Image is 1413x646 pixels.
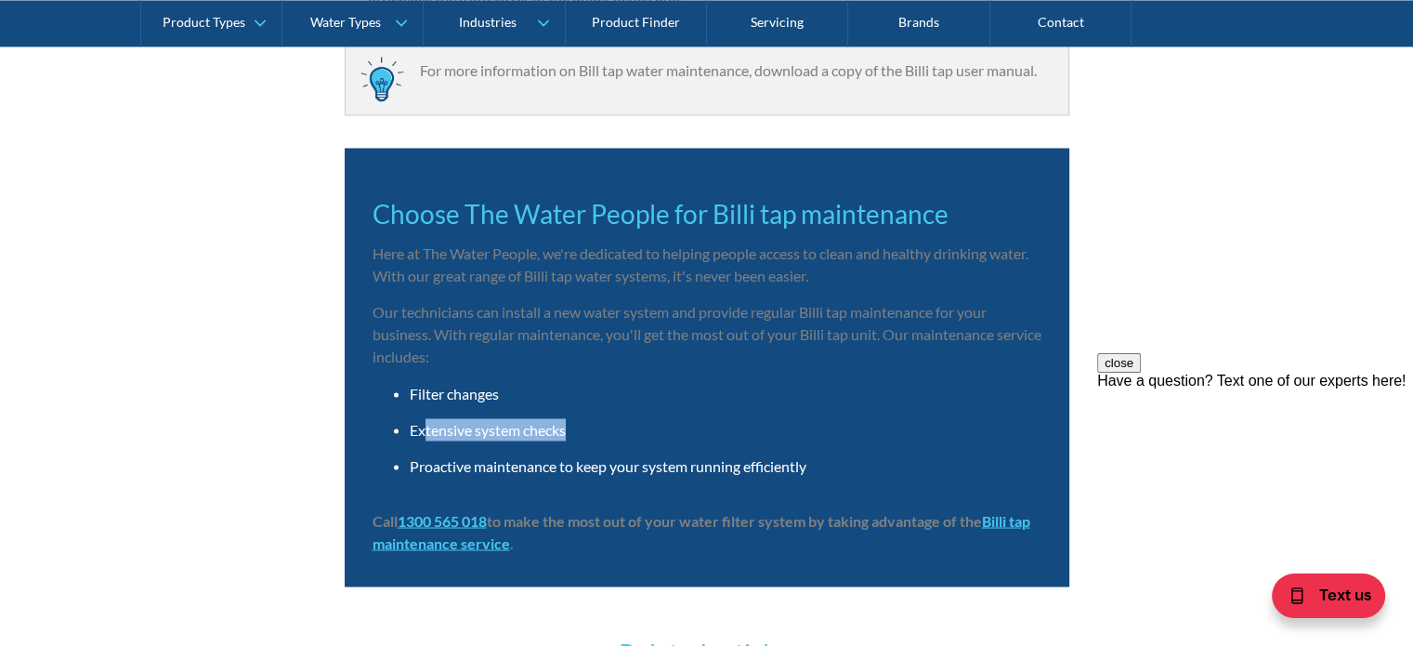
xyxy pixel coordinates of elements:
[1097,353,1413,576] iframe: podium webchat widget prompt
[373,243,1041,287] p: Here at The Water People, we're dedicated to helping people access to clean and healthy drinking ...
[310,15,381,31] div: Water Types
[398,511,487,529] a: 1300 565 018
[373,194,1041,233] h3: Choose The Water People for Billi tap maintenance
[458,15,516,31] div: Industries
[373,301,1041,368] p: Our technicians can install a new water system and provide regular Billi tap maintenance for your...
[373,511,982,529] strong: Call to make the most out of your water filter system by taking advantage of the
[410,382,1041,404] li: Filter changes
[163,15,245,31] div: Product Types
[410,418,1041,441] li: Extensive system checks
[410,455,1041,477] li: Proactive maintenance to keep your system running efficiently
[510,534,514,551] strong: .
[1227,553,1413,646] iframe: podium webchat widget bubble
[420,59,1050,82] p: For more information on Bill tap water maintenance, download a copy of the Billi tap user manual.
